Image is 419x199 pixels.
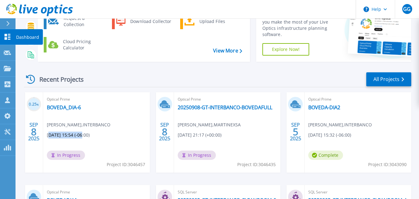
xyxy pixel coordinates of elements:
span: [PERSON_NAME] , MARTINEXSA [178,121,241,128]
a: Upload Files [180,14,244,29]
div: Request a Collection [60,15,106,28]
div: SEP 2025 [290,120,301,143]
div: Find tutorials, instructional guides and other support videos to help you make the most of your L... [262,7,340,38]
a: View More [213,48,242,54]
span: SQL Server [178,189,277,196]
span: [PERSON_NAME] , INTERBANCO [308,121,372,128]
span: 8 [31,129,37,134]
a: BOVEDA_DIA-6 [47,104,81,111]
a: Cloud Pricing Calculator [44,37,107,52]
span: SQL Server [308,189,408,196]
span: [DATE] 15:32 (-06:00) [308,132,351,138]
a: All Projects [366,72,411,86]
a: 20250908-GT-INTERBANCO-BOVEDAFULL [178,104,272,111]
span: Project ID: 3046435 [237,161,276,168]
a: Explore Now! [262,43,310,56]
div: Download Collector [127,15,174,28]
span: 8 [162,129,167,134]
h3: 0.25 [27,101,41,108]
span: % [37,103,39,106]
span: In Progress [178,151,216,160]
span: 5 [293,129,298,134]
div: Cloud Pricing Calculator [60,38,106,51]
div: Recent Projects [24,72,92,87]
span: Optical Prime [47,189,146,196]
span: In Progress [47,151,85,160]
span: Complete [308,151,343,160]
span: Optical Prime [47,96,146,103]
span: GG [403,7,411,11]
span: [PERSON_NAME] , INTERBANCO [47,121,110,128]
p: Dashboard [16,29,39,45]
a: Download Collector [112,14,176,29]
div: Upload Files [196,15,242,28]
span: Project ID: 3043090 [368,161,407,168]
span: Project ID: 3046457 [107,161,145,168]
span: [DATE] 15:54 (-06:00) [47,132,90,138]
div: SEP 2025 [159,120,171,143]
span: Optical Prime [178,96,277,103]
div: SEP 2025 [28,120,40,143]
span: Optical Prime [308,96,408,103]
span: [DATE] 21:17 (+00:00) [178,132,221,138]
a: BOVEDA-DIA2 [308,104,340,111]
a: Request a Collection [44,14,107,29]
